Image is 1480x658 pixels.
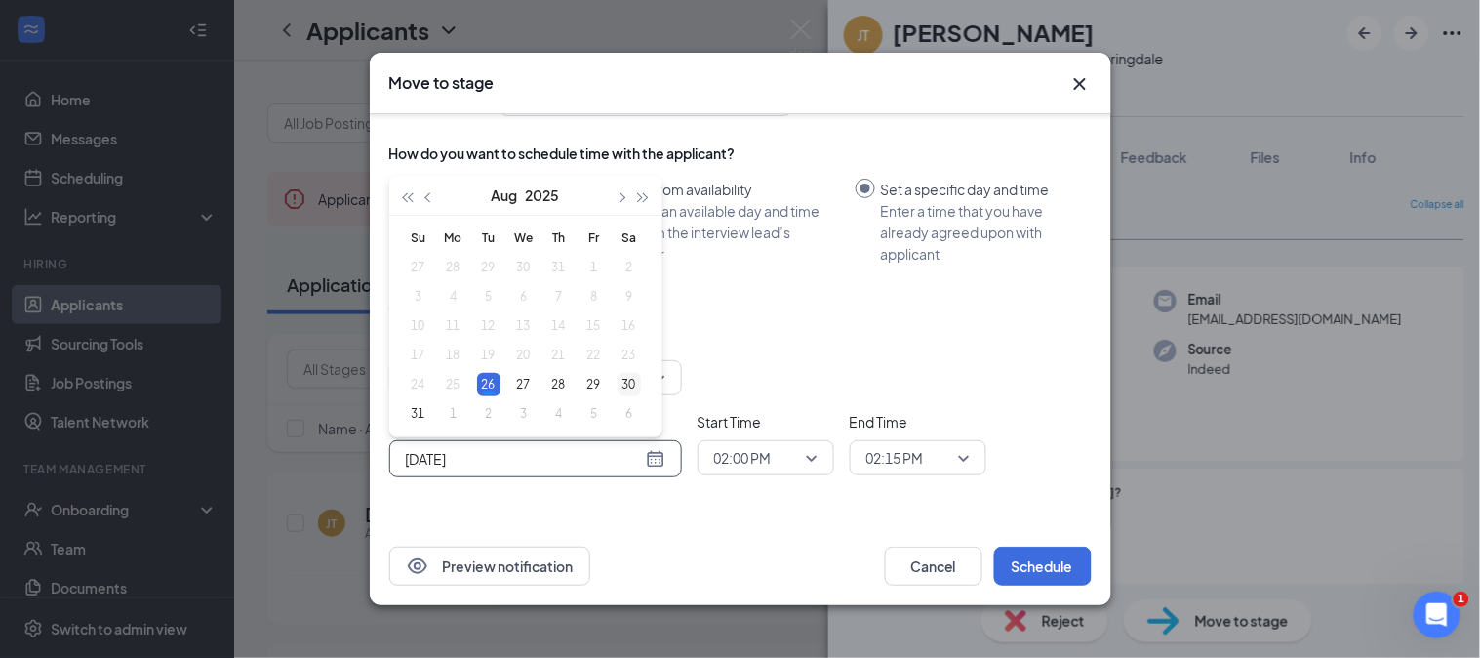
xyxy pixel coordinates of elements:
[506,224,541,253] th: We
[1068,72,1092,96] button: Close
[612,370,647,399] td: 2025-08-30
[714,443,772,473] span: 02:00 PM
[389,72,495,94] h3: Move to stage
[618,402,641,426] div: 6
[541,224,577,253] th: Th
[577,370,612,399] td: 2025-08-29
[406,448,642,470] input: Aug 26, 2025
[541,370,577,399] td: 2025-08-28
[582,373,606,396] div: 29
[512,402,536,426] div: 3
[1068,72,1092,96] svg: Cross
[618,373,641,396] div: 30
[389,547,590,586] button: EyePreview notification
[881,200,1076,265] div: Enter a time that you have already agreed upon with applicant
[698,411,834,432] span: Start Time
[881,179,1076,200] div: Set a specific day and time
[866,443,924,473] span: 02:15 PM
[492,176,518,215] button: Aug
[577,399,612,429] td: 2025-09-05
[541,399,577,429] td: 2025-09-04
[850,411,986,432] span: End Time
[1414,592,1460,638] iframe: Intercom live chat
[609,179,840,200] div: Select from availability
[547,373,571,396] div: 28
[609,200,840,265] div: Choose an available day and time slot from the interview lead’s calendar
[512,373,536,396] div: 27
[506,370,541,399] td: 2025-08-27
[526,176,560,215] button: 2025
[389,144,1092,163] div: How do you want to schedule time with the applicant?
[436,224,471,253] th: Mo
[547,402,571,426] div: 4
[401,224,436,253] th: Su
[477,373,500,396] div: 26
[612,399,647,429] td: 2025-09-06
[436,399,471,429] td: 2025-09-01
[401,399,436,429] td: 2025-08-31
[994,547,1092,586] button: Schedule
[1454,592,1469,607] span: 1
[582,402,606,426] div: 5
[612,224,647,253] th: Sa
[477,402,500,426] div: 2
[577,224,612,253] th: Fr
[407,402,430,426] div: 31
[406,555,429,578] svg: Eye
[471,224,506,253] th: Tu
[471,370,506,399] td: 2025-08-26
[506,399,541,429] td: 2025-09-03
[471,399,506,429] td: 2025-09-02
[442,402,465,426] div: 1
[885,547,982,586] button: Cancel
